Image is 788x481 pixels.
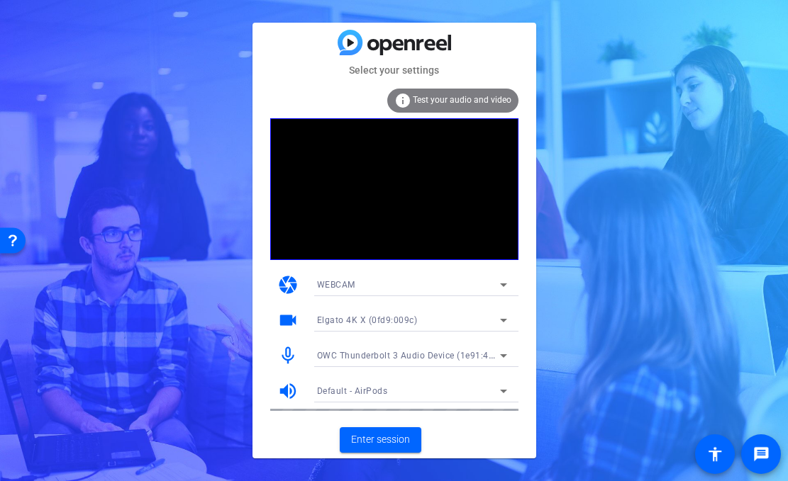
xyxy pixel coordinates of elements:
mat-icon: mic_none [277,345,299,366]
mat-icon: accessibility [706,446,723,463]
mat-card-subtitle: Select your settings [253,62,536,78]
span: Elgato 4K X (0fd9:009c) [317,315,418,325]
span: Test your audio and video [413,95,511,105]
mat-icon: message [753,446,770,463]
span: Default - AirPods [317,386,388,396]
mat-icon: volume_up [277,380,299,402]
mat-icon: info [394,92,411,109]
img: blue-gradient.svg [338,30,451,55]
span: WEBCAM [317,280,355,290]
span: OWC Thunderbolt 3 Audio Device (1e91:4001) [317,349,508,361]
mat-icon: camera [277,274,299,295]
span: Enter session [351,432,410,447]
mat-icon: videocam [277,310,299,331]
button: Enter session [340,427,421,453]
